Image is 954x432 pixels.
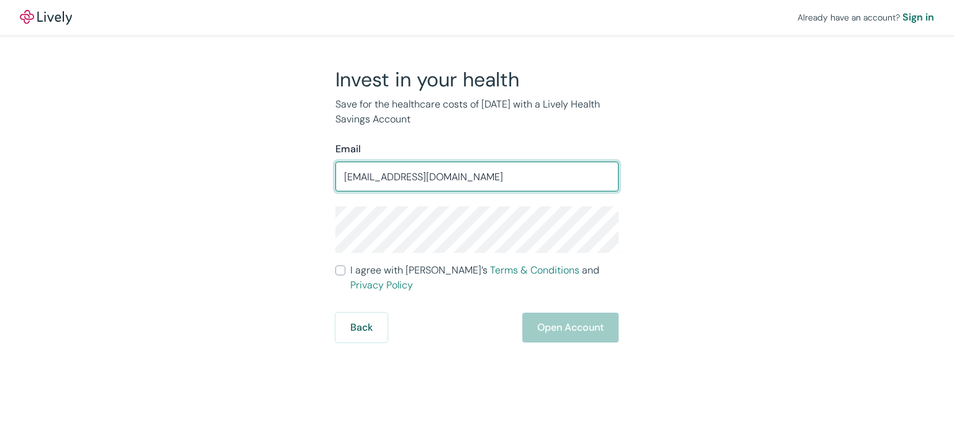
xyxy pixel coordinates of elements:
img: Lively [20,10,72,25]
a: Privacy Policy [350,278,413,292]
a: LivelyLively [20,10,72,25]
label: Email [335,142,361,157]
button: Back [335,313,388,342]
p: Save for the healthcare costs of [DATE] with a Lively Health Savings Account [335,97,619,127]
div: Already have an account? [797,10,934,25]
a: Sign in [902,10,934,25]
a: Terms & Conditions [490,264,579,277]
h2: Invest in your health [335,67,619,92]
span: I agree with [PERSON_NAME]’s and [350,263,619,293]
